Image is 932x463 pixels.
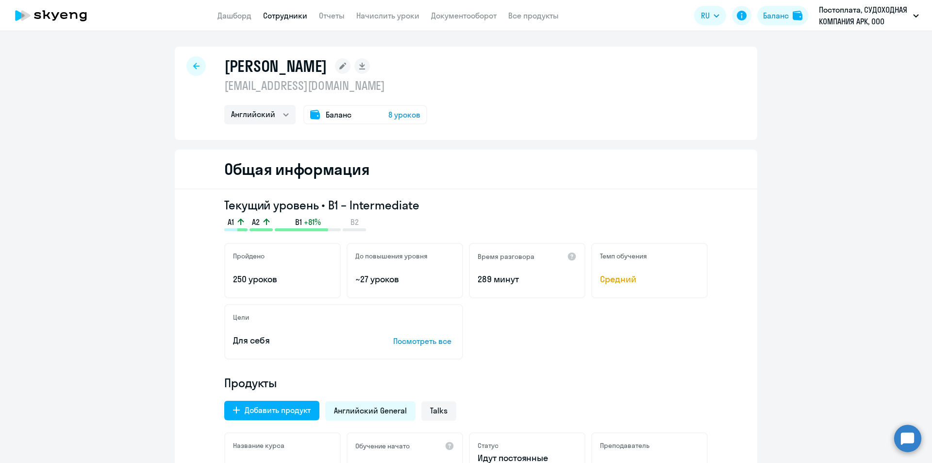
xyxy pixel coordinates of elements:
button: Балансbalance [757,6,808,25]
h5: Статус [478,441,499,450]
p: ~27 уроков [355,273,454,286]
button: RU [694,6,726,25]
a: Начислить уроки [356,11,419,20]
p: [EMAIL_ADDRESS][DOMAIN_NAME] [224,78,427,93]
h5: Пройдено [233,252,265,260]
h3: Текущий уровень • B1 – Intermediate [224,197,708,213]
a: Документооборот [431,11,497,20]
span: Средний [600,273,699,286]
h5: Цели [233,313,249,322]
h4: Продукты [224,375,708,391]
span: B1 [295,217,302,227]
h5: Время разговора [478,252,534,261]
h2: Общая информация [224,159,369,179]
span: +81% [304,217,321,227]
a: Отчеты [319,11,345,20]
img: balance [793,11,802,20]
p: Постоплата, СУДОХОДНАЯ КОМПАНИЯ АРК, ООО [819,4,909,27]
h5: До повышения уровня [355,252,428,260]
a: Сотрудники [263,11,307,20]
h5: Темп обучения [600,252,647,260]
span: 8 уроков [388,109,420,120]
span: Английский General [334,405,407,416]
span: Talks [430,405,448,416]
p: 289 минут [478,273,577,286]
h5: Преподаватель [600,441,649,450]
div: Добавить продукт [245,404,311,416]
button: Добавить продукт [224,401,319,420]
h5: Обучение начато [355,442,410,450]
a: Дашборд [217,11,251,20]
div: Баланс [763,10,789,21]
button: Постоплата, СУДОХОДНАЯ КОМПАНИЯ АРК, ООО [814,4,924,27]
h1: [PERSON_NAME] [224,56,327,76]
a: Все продукты [508,11,559,20]
p: Для себя [233,334,363,347]
span: B2 [350,217,359,227]
span: A1 [228,217,234,227]
span: Баланс [326,109,351,120]
p: Посмотреть все [393,335,454,347]
p: 250 уроков [233,273,332,286]
span: RU [701,10,710,21]
h5: Название курса [233,441,284,450]
span: A2 [252,217,260,227]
